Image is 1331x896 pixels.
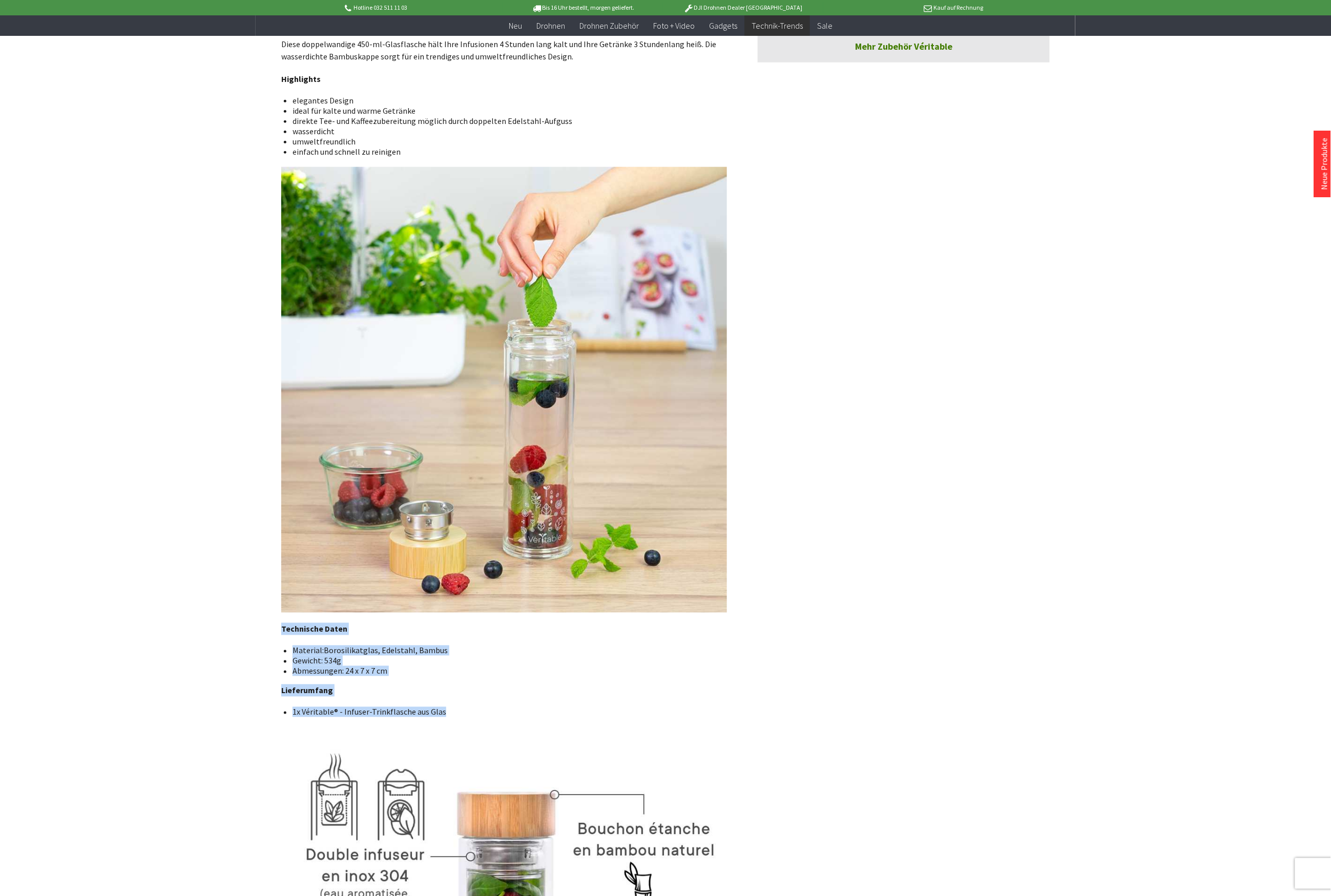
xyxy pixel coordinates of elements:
[744,15,810,36] a: Technik-Trends
[758,30,1050,62] a: Mehr Zubehör Véritable
[281,685,333,696] strong: Lieferumfang
[1319,138,1329,190] a: Neue Produkte
[509,20,522,31] span: Neu
[579,20,639,31] span: Drohnen Zubehör
[343,2,503,14] p: Hotline 032 511 11 03
[810,15,840,36] a: Sale
[293,126,719,136] li: wasserdicht
[281,38,727,62] p: Diese doppelwandige 450-ml-Glasflasche hält Ihre Infusionen 4 Stunden lang kalt und Ihre Getränke...
[293,707,719,717] li: 1x Véritable® - Infuser-Trinkflasche aus Glas
[702,15,744,36] a: Gadgets
[293,106,719,116] li: ideal für kalte und warme Getränke
[653,20,695,31] span: Foto + Video
[293,656,719,666] li: Gewicht: 534g
[293,116,719,126] li: direkte Tee- und Kaffeezubereitung möglich durch doppelten Edelstahl-Aufguss
[324,645,448,656] span: Borosilikatglas, Edelstahl, Bambus
[709,20,737,31] span: Gadgets
[293,645,719,656] li: Material:
[529,15,572,36] a: Drohnen
[817,20,833,31] span: Sale
[752,20,803,31] span: Technik-Trends
[572,15,646,36] a: Drohnen Zubehör
[293,147,719,157] li: einfach und schnell zu reinigen
[502,15,529,36] a: Neu
[281,74,321,84] strong: Highlights
[293,95,719,106] li: elegantes Design
[646,15,702,36] a: Foto + Video
[663,2,823,14] p: DJI Drohnen Dealer [GEOGRAPHIC_DATA]
[503,2,663,14] p: Bis 16 Uhr bestellt, morgen geliefert.
[293,136,719,147] li: umweltfreundlich
[823,2,983,14] p: Kauf auf Rechnung
[281,167,727,613] img: infuser-bottle-bouteille-verre-life2NFKY4lyVdXGfy
[281,624,347,634] strong: Technische Daten
[536,20,565,31] span: Drohnen
[293,666,719,676] li: Abmessungen: 24 x 7 x 7 cm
